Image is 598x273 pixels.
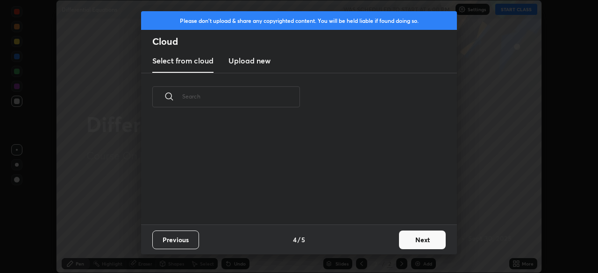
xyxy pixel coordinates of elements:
h3: Upload new [228,55,271,66]
div: Please don't upload & share any copyrighted content. You will be held liable if found doing so. [141,11,457,30]
button: Next [399,231,446,249]
h3: Select from cloud [152,55,214,66]
h4: 5 [301,235,305,245]
h4: / [298,235,300,245]
input: Search [182,77,300,116]
button: Previous [152,231,199,249]
h4: 4 [293,235,297,245]
h2: Cloud [152,35,457,48]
